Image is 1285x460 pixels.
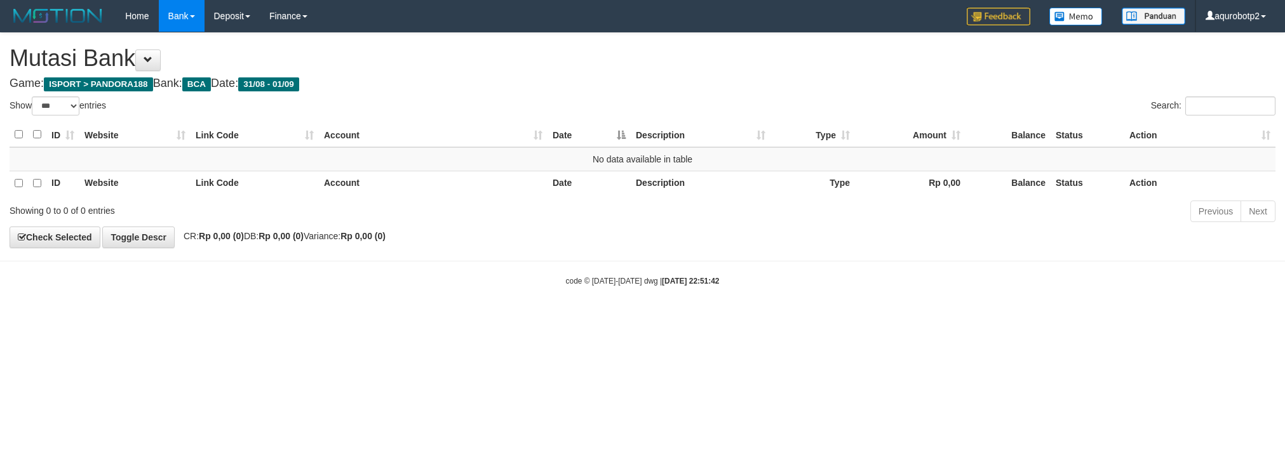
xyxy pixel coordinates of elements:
th: ID: activate to sort column ascending [46,122,79,147]
strong: [DATE] 22:51:42 [662,277,719,286]
h1: Mutasi Bank [10,46,1275,71]
th: Amount: activate to sort column ascending [855,122,965,147]
th: Type: activate to sort column ascending [770,122,855,147]
th: Link Code: activate to sort column ascending [191,122,319,147]
strong: Rp 0,00 (0) [199,231,244,241]
img: Feedback.jpg [967,8,1030,25]
th: Website [79,171,191,195]
span: ISPORT > PANDORA188 [44,77,153,91]
th: Account: activate to sort column ascending [319,122,548,147]
th: Balance [965,171,1051,195]
th: Description: activate to sort column ascending [631,122,770,147]
strong: Rp 0,00 (0) [259,231,304,241]
span: BCA [182,77,211,91]
span: CR: DB: Variance: [177,231,386,241]
img: panduan.png [1122,8,1185,25]
label: Search: [1151,96,1275,115]
strong: Rp 0,00 (0) [340,231,386,241]
a: Next [1241,200,1275,222]
a: Check Selected [10,227,100,248]
th: Action [1124,171,1275,195]
th: Website: activate to sort column ascending [79,122,191,147]
th: Balance [965,122,1051,147]
th: Account [319,171,548,195]
div: Showing 0 to 0 of 0 entries [10,199,526,217]
th: Date: activate to sort column descending [548,122,631,147]
th: Type [770,171,855,195]
a: Toggle Descr [102,227,175,248]
label: Show entries [10,96,106,115]
select: Showentries [32,96,79,115]
th: Rp 0,00 [855,171,965,195]
th: Status [1051,122,1124,147]
img: MOTION_logo.png [10,6,106,25]
input: Search: [1185,96,1275,115]
th: Action: activate to sort column ascending [1124,122,1275,147]
th: Date [548,171,631,195]
h4: Game: Bank: Date: [10,77,1275,90]
th: Link Code [191,171,319,195]
th: Description [631,171,770,195]
span: 31/08 - 01/09 [238,77,299,91]
small: code © [DATE]-[DATE] dwg | [566,277,720,286]
td: No data available in table [10,147,1275,171]
th: Status [1051,171,1124,195]
a: Previous [1190,200,1241,222]
img: Button%20Memo.svg [1049,8,1103,25]
th: ID [46,171,79,195]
